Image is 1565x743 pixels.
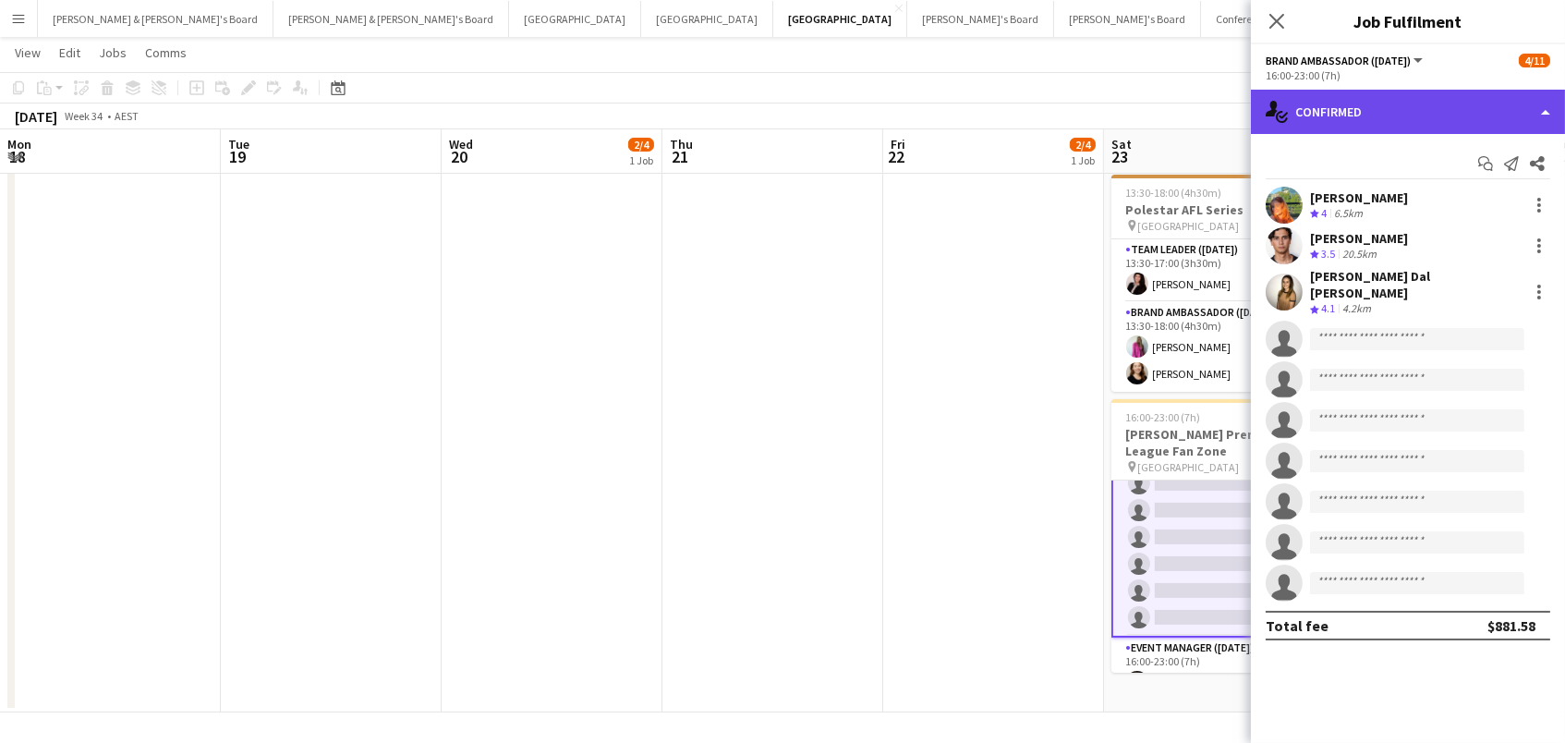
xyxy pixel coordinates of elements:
span: Edit [59,44,80,61]
button: [PERSON_NAME] & [PERSON_NAME]'s Board [273,1,509,37]
div: 6.5km [1330,206,1366,222]
a: View [7,41,48,65]
div: 4.2km [1339,301,1375,317]
span: 20 [446,146,473,167]
span: 16:00-23:00 (7h) [1126,410,1201,424]
span: 21 [667,146,693,167]
span: 13:30-18:00 (4h30m) [1126,186,1222,200]
app-card-role: Team Leader ([DATE])1/113:30-17:00 (3h30m)[PERSON_NAME] [1111,239,1318,302]
span: Comms [145,44,187,61]
div: 16:00-23:00 (7h) [1266,68,1550,82]
span: 3.5 [1321,247,1335,261]
a: Comms [138,41,194,65]
span: 4.1 [1321,301,1335,315]
div: [PERSON_NAME] [1310,230,1408,247]
span: Mon [7,136,31,152]
span: 18 [5,146,31,167]
h3: Polestar AFL Series [1111,201,1318,218]
span: [GEOGRAPHIC_DATA] [1138,219,1240,233]
span: Jobs [99,44,127,61]
app-job-card: 16:00-23:00 (7h)4/11[PERSON_NAME] Premier League Fan Zone [GEOGRAPHIC_DATA]2 Roles[PERSON_NAME][P... [1111,399,1318,673]
span: Brand Ambassador (Saturday) [1266,54,1411,67]
div: 20.5km [1339,247,1380,262]
button: [PERSON_NAME]'s Board [1054,1,1201,37]
span: 22 [888,146,905,167]
app-job-card: 13:30-18:00 (4h30m)3/3Polestar AFL Series [GEOGRAPHIC_DATA]2 RolesTeam Leader ([DATE])1/113:30-17... [1111,175,1318,392]
span: Wed [449,136,473,152]
app-card-role: Event Manager ([DATE])1/116:00-23:00 (7h) [1111,638,1318,700]
span: View [15,44,41,61]
button: [GEOGRAPHIC_DATA] [509,1,641,37]
button: [PERSON_NAME]'s Board [907,1,1054,37]
span: Tue [228,136,249,152]
button: [PERSON_NAME] & [PERSON_NAME]'s Board [38,1,273,37]
span: 2/4 [1070,138,1096,152]
span: Sat [1111,136,1132,152]
div: Confirmed [1251,90,1565,134]
div: [DATE] [15,107,57,126]
div: [PERSON_NAME] Dal [PERSON_NAME] [1310,268,1521,301]
span: 2/4 [628,138,654,152]
span: Week 34 [61,109,107,123]
button: Conference Board [1201,1,1316,37]
span: 4 [1321,206,1327,220]
a: Jobs [91,41,134,65]
app-card-role: [PERSON_NAME][PERSON_NAME] Dal [PERSON_NAME] [1111,324,1318,638]
div: Total fee [1266,616,1328,635]
button: [GEOGRAPHIC_DATA] [773,1,907,37]
app-card-role: Brand Ambassador ([DATE])2/213:30-18:00 (4h30m)[PERSON_NAME][PERSON_NAME] [1111,302,1318,392]
span: 19 [225,146,249,167]
span: 4/11 [1519,54,1550,67]
a: Edit [52,41,88,65]
h3: Job Fulfilment [1251,9,1565,33]
span: 23 [1109,146,1132,167]
div: $881.58 [1487,616,1535,635]
div: 1 Job [1071,153,1095,167]
button: [GEOGRAPHIC_DATA] [641,1,773,37]
div: AEST [115,109,139,123]
span: Thu [670,136,693,152]
button: Brand Ambassador ([DATE]) [1266,54,1425,67]
div: 1 Job [629,153,653,167]
span: Fri [891,136,905,152]
span: [GEOGRAPHIC_DATA] [1138,460,1240,474]
h3: [PERSON_NAME] Premier League Fan Zone [1111,426,1318,459]
div: [PERSON_NAME] [1310,189,1408,206]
